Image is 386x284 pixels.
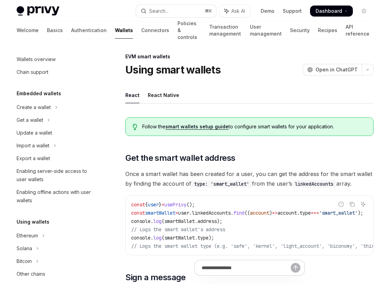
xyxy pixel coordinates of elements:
[244,210,250,216] span: ((
[202,260,291,275] input: Ask a question...
[11,114,99,126] button: Toggle Get a wallet section
[125,87,139,103] div: React
[205,8,212,14] span: ⌘ K
[142,123,366,130] span: Follow the to configure smart wallets for your application.
[151,235,153,241] span: .
[233,210,244,216] span: find
[278,210,297,216] span: account
[17,103,51,111] div: Create a wallet
[191,180,252,188] code: type: 'smart_wallet'
[300,210,311,216] span: type
[209,22,242,39] a: Transaction management
[192,210,231,216] span: linkedAccounts
[231,8,245,14] span: Ask AI
[17,188,95,205] div: Enabling offline actions with user wallets
[131,202,145,208] span: const
[348,200,357,209] button: Copy the contents from the code block
[145,202,148,208] span: {
[149,7,168,15] div: Search...
[319,210,358,216] span: 'smart_wallet'
[165,124,229,130] a: smart wallets setup guide
[272,210,278,216] span: =>
[17,6,59,16] img: light logo
[231,210,233,216] span: .
[291,263,300,273] button: Send message
[359,200,368,209] button: Ask AI
[141,22,169,39] a: Connectors
[17,22,39,39] a: Welcome
[153,218,162,224] span: log
[151,218,153,224] span: .
[11,165,99,186] a: Enabling server-side access to user wallets
[189,210,192,216] span: .
[337,200,346,209] button: Report incorrect code
[17,167,95,184] div: Enabling server-side access to user wallets
[250,22,282,39] a: User management
[11,152,99,165] a: Export a wallet
[269,210,272,216] span: )
[311,210,319,216] span: ===
[148,87,179,103] div: React Native
[177,22,201,39] a: Policies & controls
[186,202,195,208] span: ();
[11,268,99,280] a: Other chains
[318,22,337,39] a: Recipes
[17,129,52,137] div: Update a wallet
[11,229,99,242] button: Toggle Ethereum section
[11,66,99,78] a: Chain support
[153,235,162,241] span: log
[220,5,250,17] button: Toggle assistant panel
[11,53,99,66] a: Wallets overview
[11,242,99,255] button: Toggle Solana section
[136,5,216,17] button: Open search
[17,244,32,253] div: Solana
[125,153,235,164] span: Get the smart wallet address
[292,180,336,188] code: linkedAccounts
[316,66,358,73] span: Open in ChatGPT
[195,218,197,224] span: .
[17,154,50,163] div: Export a wallet
[17,68,48,76] div: Chain support
[131,226,225,233] span: // Logs the smart wallet's address
[131,210,145,216] span: const
[11,127,99,139] a: Update a wallet
[164,202,186,208] span: usePrivy
[131,235,151,241] span: console
[47,22,63,39] a: Basics
[11,186,99,207] a: Enabling offline actions with user wallets
[209,235,214,241] span: );
[310,6,353,17] a: Dashboard
[290,22,310,39] a: Security
[11,101,99,114] button: Toggle Create a wallet section
[133,124,137,130] svg: Tip
[195,235,197,241] span: .
[250,210,269,216] span: account
[197,235,209,241] span: type
[297,210,300,216] span: .
[131,218,151,224] span: console
[316,8,342,14] span: Dashboard
[217,218,222,224] span: );
[164,235,195,241] span: smartWallet
[162,202,164,208] span: =
[11,139,99,152] button: Toggle Import a wallet section
[17,232,38,240] div: Ethereum
[17,141,49,150] div: Import a wallet
[71,22,107,39] a: Authentication
[358,6,369,17] button: Toggle dark mode
[175,210,178,216] span: =
[148,202,159,208] span: user
[17,55,56,63] div: Wallets overview
[145,210,175,216] span: smartWallet
[17,116,43,124] div: Get a wallet
[358,210,363,216] span: );
[125,53,374,60] div: EVM smart wallets
[164,218,195,224] span: smartWallet
[162,218,164,224] span: (
[17,218,49,226] h5: Using wallets
[125,169,374,188] span: Once a smart wallet has been created for a user, you can get the address for the smart wallet by ...
[346,22,369,39] a: API reference
[11,255,99,267] button: Toggle Bitcoin section
[283,8,302,14] a: Support
[261,8,274,14] a: Demo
